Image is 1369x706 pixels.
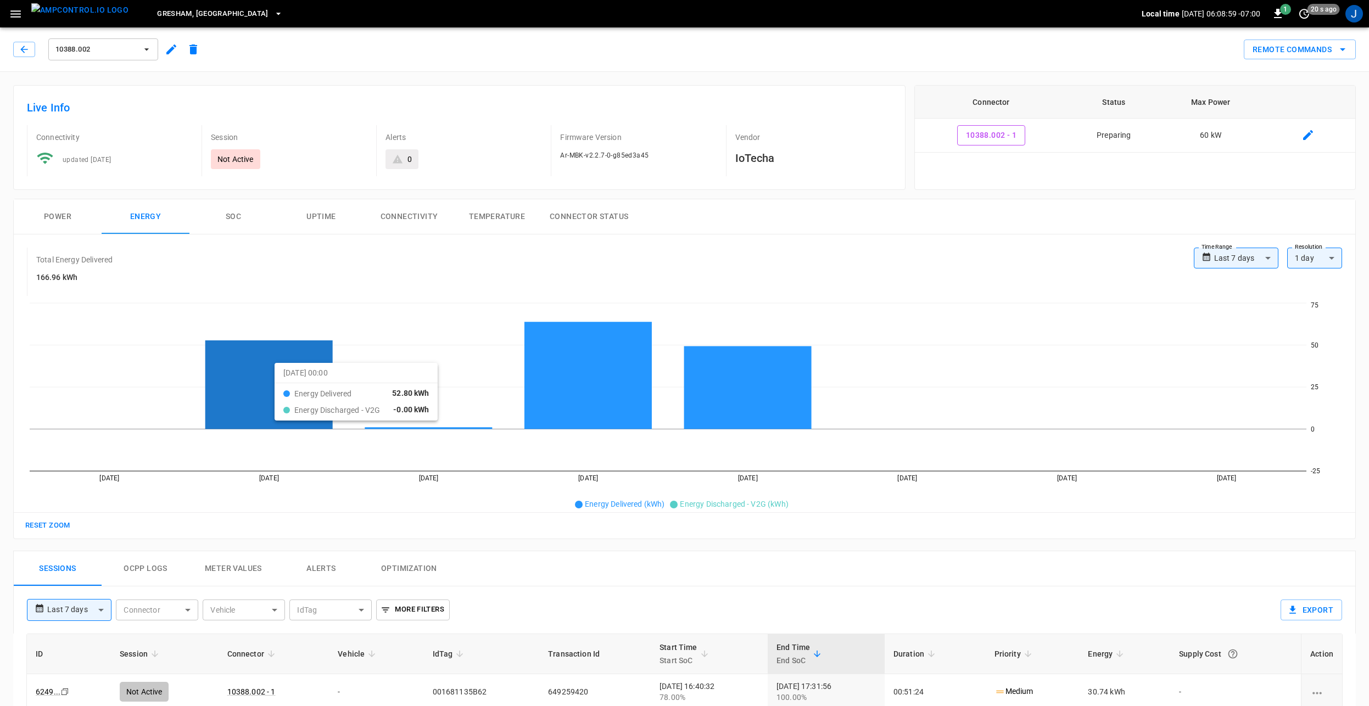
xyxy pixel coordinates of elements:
[1057,474,1077,482] tspan: [DATE]
[36,132,193,143] p: Connectivity
[433,647,467,660] span: IdTag
[660,641,712,667] span: Start TimeStart SoC
[1068,119,1160,153] td: Preparing
[453,199,541,234] button: Temperature
[1295,5,1313,23] button: set refresh interval
[1244,40,1356,60] div: remote commands options
[48,38,158,60] button: 10388.002
[1223,644,1243,664] button: The cost of your charging session based on your supply rates
[776,692,876,703] div: 100.00%
[1217,474,1237,482] tspan: [DATE]
[365,551,453,586] button: Optimization
[365,199,453,234] button: Connectivity
[385,132,542,143] p: Alerts
[14,199,102,234] button: Power
[47,599,111,620] div: Last 7 days
[27,634,111,674] th: ID
[120,647,162,660] span: Session
[31,3,128,17] img: ampcontrol.io logo
[1202,243,1232,251] label: Time Range
[36,254,113,265] p: Total Energy Delivered
[120,682,169,702] div: Not Active
[994,647,1035,660] span: Priority
[1307,4,1340,15] span: 20 s ago
[14,551,102,586] button: Sessions
[102,551,189,586] button: Ocpp logs
[539,634,651,674] th: Transaction Id
[227,647,278,660] span: Connector
[560,152,649,159] span: Ar-MBK-v2.2.7-0-g85ed3a45
[189,551,277,586] button: Meter Values
[776,681,876,703] div: [DATE] 17:31:56
[36,272,113,284] h6: 166.96 kWh
[660,641,697,667] div: Start Time
[259,474,279,482] tspan: [DATE]
[1244,40,1356,60] button: Remote Commands
[1310,686,1333,697] div: charging session options
[897,474,917,482] tspan: [DATE]
[60,686,71,698] div: copy
[735,149,892,167] h6: IoTecha
[578,474,598,482] tspan: [DATE]
[776,641,824,667] span: End TimeEnd SoC
[1311,301,1318,309] tspan: 75
[1160,86,1261,119] th: Max Power
[915,86,1355,153] table: connector table
[419,474,439,482] tspan: [DATE]
[102,199,189,234] button: Energy
[680,500,788,508] span: Energy Discharged - V2G (kWh)
[660,692,759,703] div: 78.00%
[227,687,276,696] a: 10388.002 - 1
[660,681,759,703] div: [DATE] 16:40:32
[1280,4,1291,15] span: 1
[1287,248,1342,268] div: 1 day
[560,132,717,143] p: Firmware Version
[1311,341,1318,349] tspan: 50
[63,156,111,164] span: updated [DATE]
[23,517,73,534] button: Reset zoom
[376,599,449,620] button: More Filters
[1179,644,1292,664] div: Supply Cost
[776,654,810,667] p: End SoC
[735,132,892,143] p: Vendor
[1068,86,1160,119] th: Status
[153,3,287,25] button: Gresham, [GEOGRAPHIC_DATA]
[994,686,1033,697] p: Medium
[1311,467,1320,475] tspan: -25
[585,500,664,508] span: Energy Delivered (kWh)
[1301,634,1342,674] th: Action
[915,86,1068,119] th: Connector
[55,43,137,56] span: 10388.002
[1281,599,1342,620] button: Export
[1214,248,1278,268] div: Last 7 days
[277,551,365,586] button: Alerts
[1182,8,1260,19] p: [DATE] 06:08:59 -07:00
[217,154,254,165] p: Not Active
[957,125,1025,145] button: 10388.002 - 1
[27,99,892,116] h6: Live Info
[893,647,938,660] span: Duration
[36,687,60,696] a: 6249...
[776,641,810,667] div: End Time
[1088,647,1127,660] span: Energy
[1142,8,1180,19] p: Local time
[1295,243,1322,251] label: Resolution
[738,474,758,482] tspan: [DATE]
[189,199,277,234] button: SOC
[157,8,269,20] span: Gresham, [GEOGRAPHIC_DATA]
[338,647,379,660] span: Vehicle
[541,199,637,234] button: Connector Status
[277,199,365,234] button: Uptime
[1345,5,1363,23] div: profile-icon
[660,654,697,667] p: Start SoC
[211,132,367,143] p: Session
[1311,383,1318,391] tspan: 25
[1311,425,1315,433] tspan: 0
[407,154,412,165] div: 0
[1160,119,1261,153] td: 60 kW
[99,474,119,482] tspan: [DATE]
